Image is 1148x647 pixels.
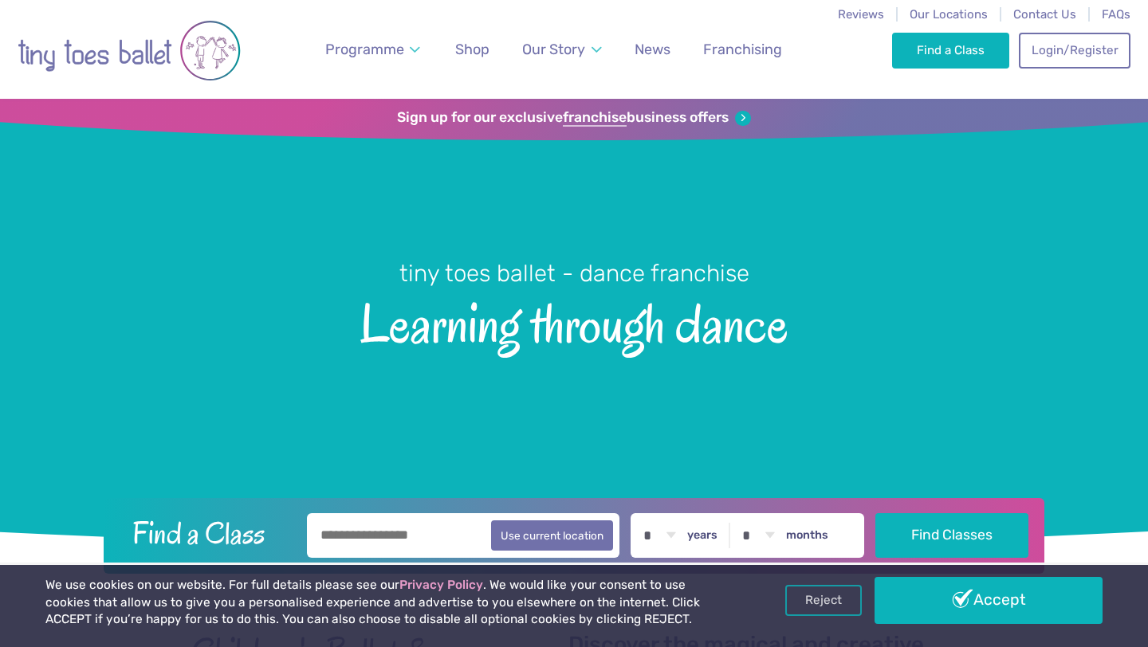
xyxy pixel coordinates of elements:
[696,32,789,68] a: Franchising
[18,10,241,91] img: tiny toes ballet
[687,528,717,543] label: years
[448,32,497,68] a: Shop
[563,109,627,127] strong: franchise
[491,520,613,551] button: Use current location
[515,32,609,68] a: Our Story
[838,7,884,22] a: Reviews
[455,41,489,57] span: Shop
[875,577,1103,623] a: Accept
[785,585,862,615] a: Reject
[1102,7,1130,22] a: FAQs
[45,577,733,629] p: We use cookies on our website. For full details please see our . We would like your consent to us...
[1013,7,1076,22] a: Contact Us
[875,513,1029,558] button: Find Classes
[892,33,1009,68] a: Find a Class
[399,578,483,592] a: Privacy Policy
[627,32,678,68] a: News
[522,41,585,57] span: Our Story
[910,7,988,22] a: Our Locations
[120,513,297,553] h2: Find a Class
[1019,33,1130,68] a: Login/Register
[703,41,782,57] span: Franchising
[635,41,670,57] span: News
[325,41,404,57] span: Programme
[786,528,828,543] label: months
[397,109,750,127] a: Sign up for our exclusivefranchisebusiness offers
[399,260,749,287] small: tiny toes ballet - dance franchise
[28,289,1120,354] span: Learning through dance
[318,32,428,68] a: Programme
